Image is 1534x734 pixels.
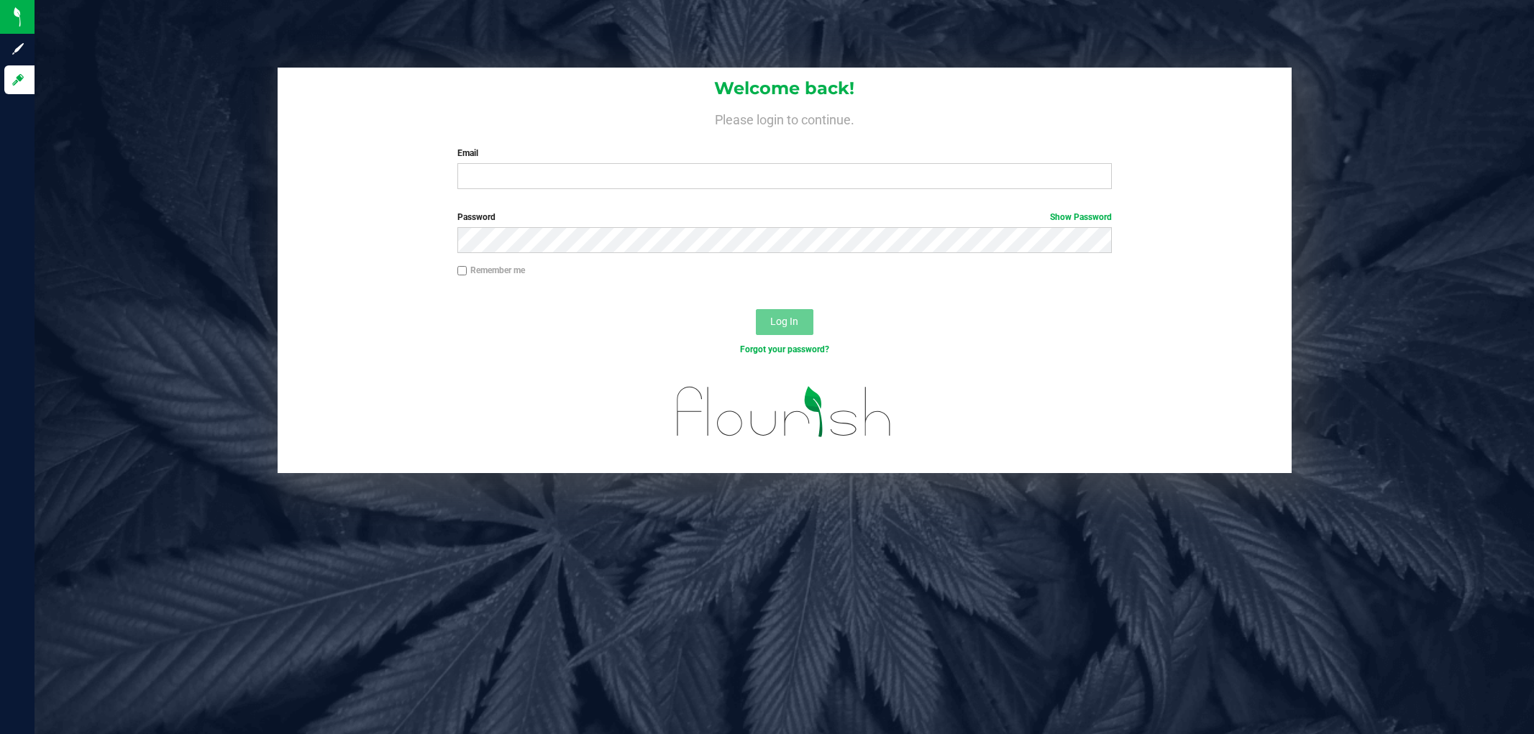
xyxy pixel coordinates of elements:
[457,264,525,277] label: Remember me
[1050,212,1112,222] a: Show Password
[457,266,467,276] input: Remember me
[457,212,496,222] span: Password
[11,73,25,87] inline-svg: Log in
[740,344,829,354] a: Forgot your password?
[11,42,25,56] inline-svg: Sign up
[278,109,1292,127] h4: Please login to continue.
[756,309,813,335] button: Log In
[657,371,911,452] img: flourish_logo.svg
[457,147,1112,160] label: Email
[770,316,798,327] span: Log In
[278,79,1292,98] h1: Welcome back!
